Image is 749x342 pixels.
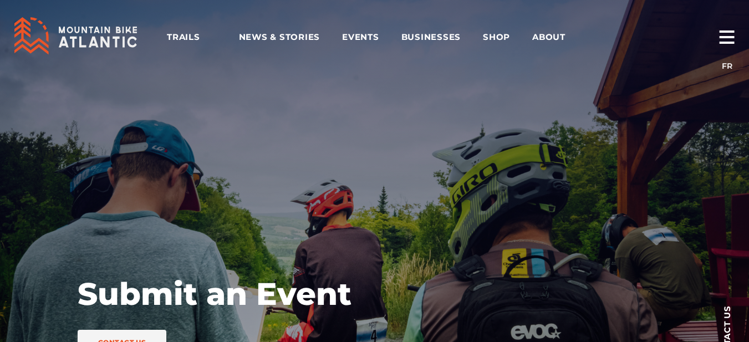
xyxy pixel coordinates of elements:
span: Trails [167,32,217,43]
a: FR [722,61,732,71]
span: Shop [483,32,510,43]
h1: Submit an Event [78,274,488,313]
span: About [532,32,582,43]
span: Events [342,32,379,43]
span: Businesses [401,32,461,43]
span: News & Stories [239,32,320,43]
